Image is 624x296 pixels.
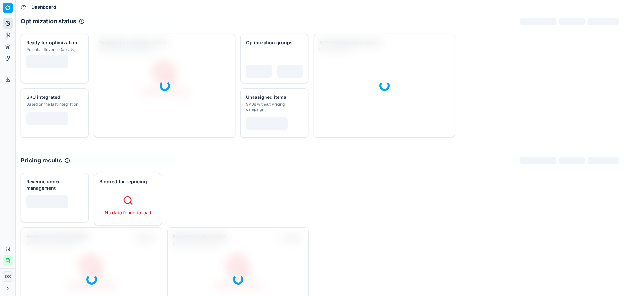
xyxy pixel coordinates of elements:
span: DS [3,272,13,281]
nav: breadcrumb [32,4,56,10]
div: Blocked for repricing [99,178,155,185]
div: Ready for optimization [26,39,82,46]
div: Based on the last integration [26,102,82,107]
div: SKU integrated [26,94,82,100]
h2: Optimization status [21,17,76,26]
div: Potential Revenue (abs.,%) [26,47,82,52]
div: No data found to load [103,210,152,216]
div: Optimization groups [246,39,302,46]
span: Dashboard [32,4,56,10]
div: SKUs without Pricing campaign [246,102,302,112]
div: Unassigned items [246,94,302,100]
div: Revenue under management [26,178,82,191]
button: DS [3,271,13,282]
h2: Pricing results [21,156,62,165]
